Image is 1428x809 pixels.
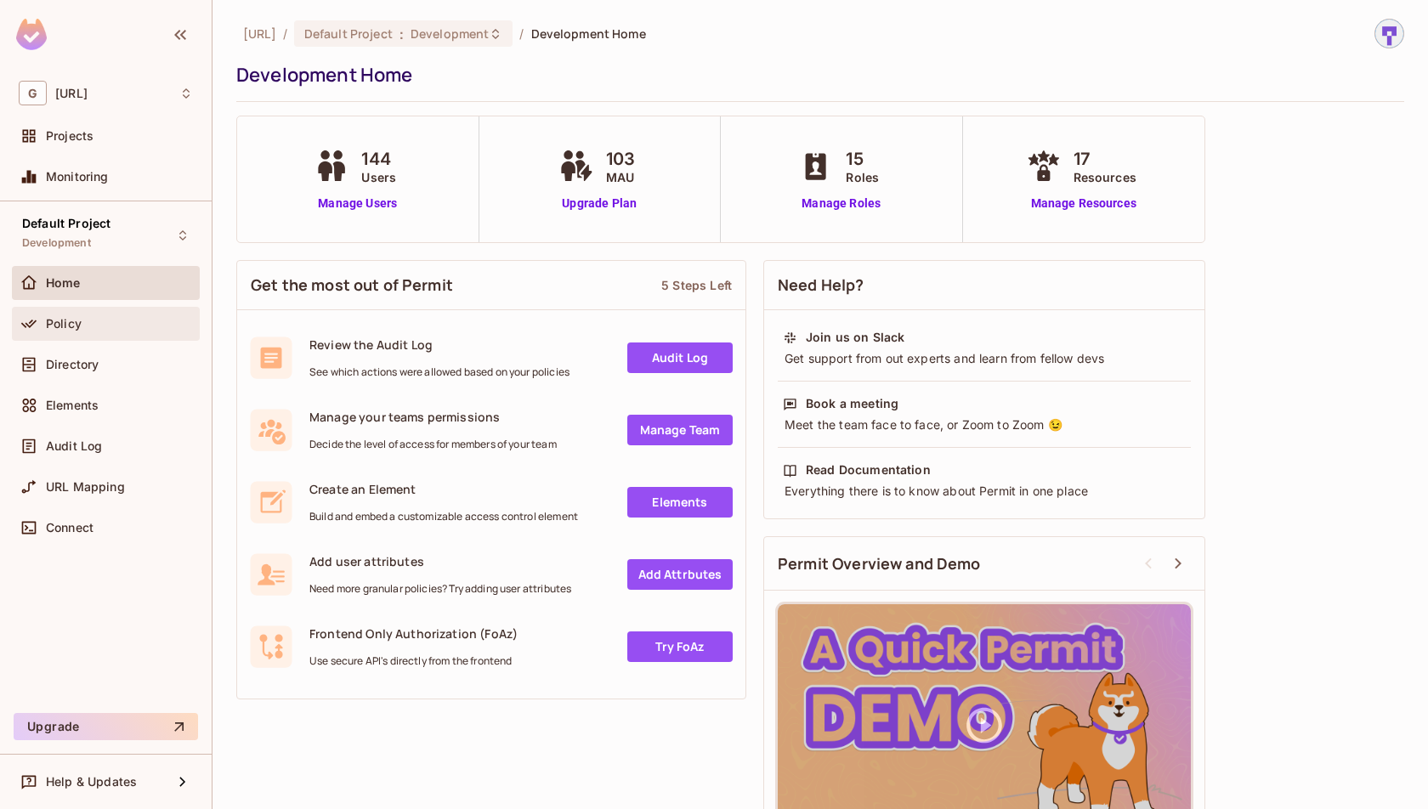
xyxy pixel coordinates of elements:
img: SReyMgAAAABJRU5ErkJggg== [16,19,47,50]
span: Decide the level of access for members of your team [309,438,557,451]
a: Elements [627,487,733,518]
span: Development Home [531,25,646,42]
span: Help & Updates [46,775,137,789]
span: Add user attributes [309,553,571,569]
li: / [519,25,524,42]
span: MAU [606,168,635,186]
span: Manage your teams permissions [309,409,557,425]
div: Get support from out experts and learn from fellow devs [783,350,1186,367]
span: Elements [46,399,99,412]
span: Need more granular policies? Try adding user attributes [309,582,571,596]
button: Upgrade [14,713,198,740]
span: 103 [606,146,635,172]
span: URL Mapping [46,480,125,494]
span: Get the most out of Permit [251,274,453,296]
span: 15 [846,146,879,172]
span: Home [46,276,81,290]
span: Review the Audit Log [309,337,569,353]
span: Workspace: genworx.ai [55,87,88,100]
span: Create an Element [309,481,578,497]
div: Book a meeting [806,395,898,412]
div: 5 Steps Left [661,277,732,293]
span: Development [22,236,91,250]
div: Meet the team face to face, or Zoom to Zoom 😉 [783,416,1186,433]
span: See which actions were allowed based on your policies [309,365,569,379]
a: Audit Log [627,342,733,373]
span: Frontend Only Authorization (FoAz) [309,625,518,642]
span: Default Project [304,25,393,42]
span: Policy [46,317,82,331]
div: Development Home [236,62,1396,88]
span: Monitoring [46,170,109,184]
span: Audit Log [46,439,102,453]
span: Projects [46,129,93,143]
a: Add Attrbutes [627,559,733,590]
span: Permit Overview and Demo [778,553,981,574]
li: / [283,25,287,42]
span: Users [361,168,396,186]
span: 17 [1074,146,1136,172]
span: Need Help? [778,274,864,296]
a: Try FoAz [627,631,733,662]
div: Join us on Slack [806,329,904,346]
span: Default Project [22,217,110,230]
span: Use secure API's directly from the frontend [309,654,518,668]
span: 144 [361,146,396,172]
span: Connect [46,521,93,535]
span: Development [411,25,489,42]
span: : [399,27,405,41]
span: G [19,81,47,105]
div: Everything there is to know about Permit in one place [783,483,1186,500]
a: Manage Resources [1023,195,1145,212]
div: Read Documentation [806,461,931,478]
span: the active workspace [243,25,276,42]
span: Build and embed a customizable access control element [309,510,578,523]
span: Resources [1074,168,1136,186]
a: Manage Users [310,195,405,212]
a: Manage Roles [795,195,887,212]
a: Upgrade Plan [555,195,643,212]
span: Directory [46,358,99,371]
a: Manage Team [627,415,733,445]
span: Roles [846,168,879,186]
img: sharmila@genworx.ai [1375,20,1403,48]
